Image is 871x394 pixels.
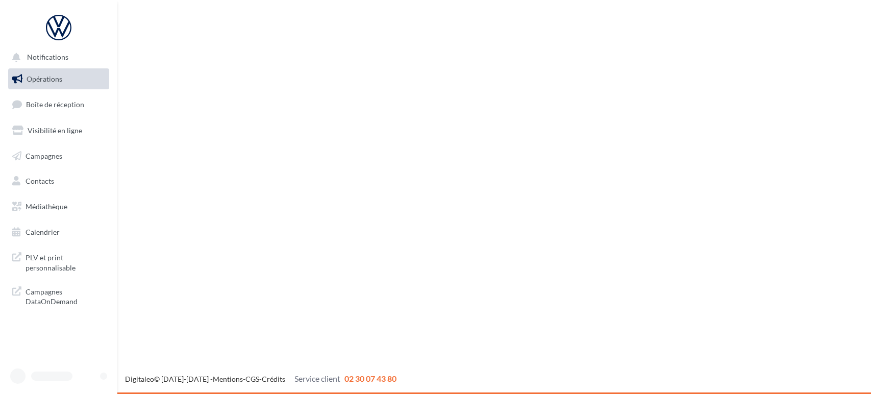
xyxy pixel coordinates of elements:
a: Calendrier [6,221,111,243]
a: Boîte de réception [6,93,111,115]
span: Visibilité en ligne [28,126,82,135]
a: Contacts [6,170,111,192]
a: Campagnes DataOnDemand [6,281,111,311]
span: Médiathèque [26,202,67,211]
span: PLV et print personnalisable [26,251,105,273]
a: Visibilité en ligne [6,120,111,141]
a: Campagnes [6,145,111,167]
span: © [DATE]-[DATE] - - - [125,375,396,383]
span: Service client [294,374,340,383]
span: 02 30 07 43 80 [344,374,396,383]
a: Mentions [213,375,243,383]
span: Opérations [27,75,62,83]
a: Crédits [262,375,285,383]
a: Digitaleo [125,375,154,383]
a: Opérations [6,68,111,90]
span: Contacts [26,177,54,185]
span: Calendrier [26,228,60,236]
span: Notifications [27,53,68,62]
span: Boîte de réception [26,100,84,109]
span: Campagnes DataOnDemand [26,285,105,307]
span: Campagnes [26,151,62,160]
a: PLV et print personnalisable [6,247,111,277]
a: CGS [245,375,259,383]
a: Médiathèque [6,196,111,217]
